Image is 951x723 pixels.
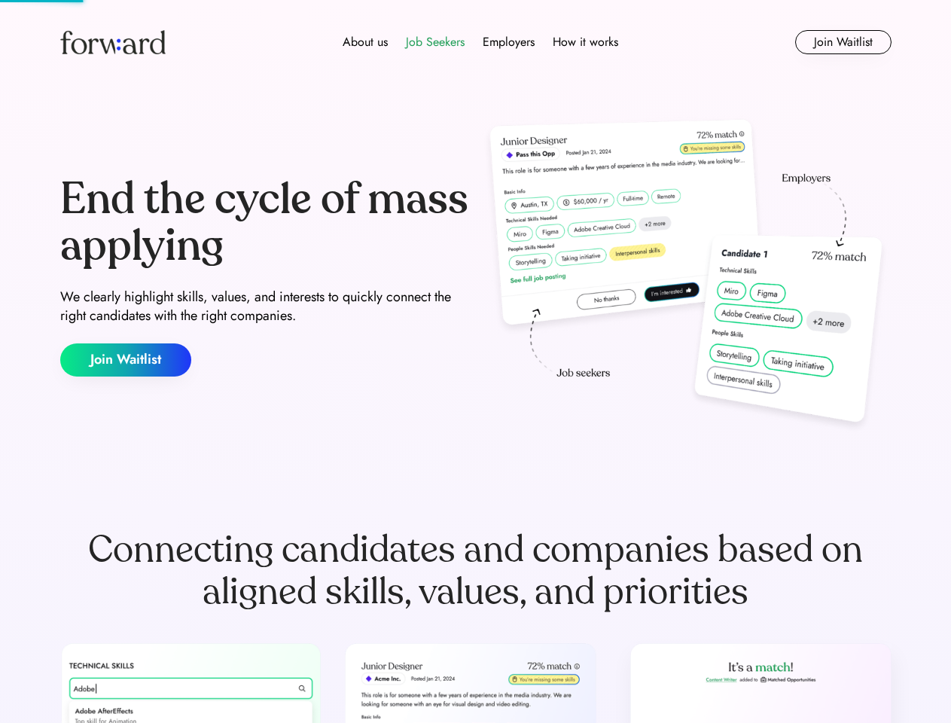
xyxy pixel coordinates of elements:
[483,33,535,51] div: Employers
[343,33,388,51] div: About us
[553,33,618,51] div: How it works
[60,30,166,54] img: Forward logo
[795,30,892,54] button: Join Waitlist
[60,343,191,377] button: Join Waitlist
[60,529,892,613] div: Connecting candidates and companies based on aligned skills, values, and priorities
[406,33,465,51] div: Job Seekers
[482,114,892,438] img: hero-image.png
[60,288,470,325] div: We clearly highlight skills, values, and interests to quickly connect the right candidates with t...
[60,176,470,269] div: End the cycle of mass applying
